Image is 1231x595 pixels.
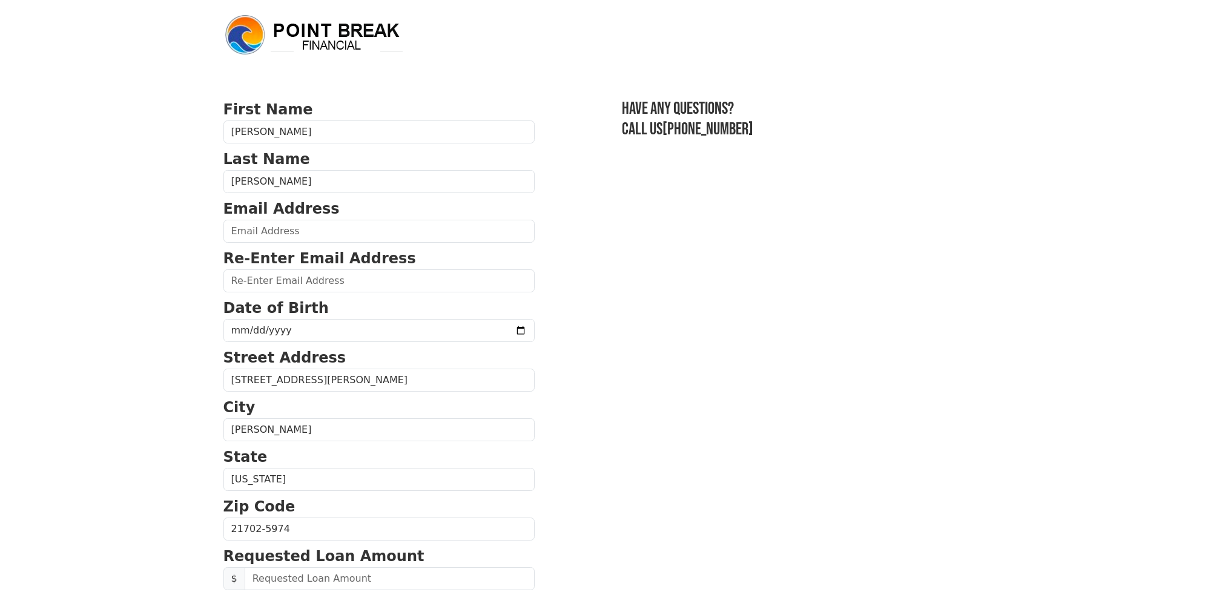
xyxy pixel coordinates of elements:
[223,120,535,143] input: First Name
[223,13,405,57] img: logo.png
[223,250,416,267] strong: Re-Enter Email Address
[223,269,535,292] input: Re-Enter Email Address
[245,567,535,590] input: Requested Loan Amount
[223,449,268,465] strong: State
[223,200,340,217] strong: Email Address
[223,300,329,317] strong: Date of Birth
[223,151,310,168] strong: Last Name
[223,498,295,515] strong: Zip Code
[223,399,256,416] strong: City
[223,349,346,366] strong: Street Address
[223,101,313,118] strong: First Name
[622,99,1008,119] h3: Have any questions?
[622,119,1008,140] h3: Call us
[223,170,535,193] input: Last Name
[223,418,535,441] input: City
[223,220,535,243] input: Email Address
[223,518,535,541] input: Zip Code
[223,548,424,565] strong: Requested Loan Amount
[223,567,245,590] span: $
[662,119,753,139] a: [PHONE_NUMBER]
[223,369,535,392] input: Street Address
